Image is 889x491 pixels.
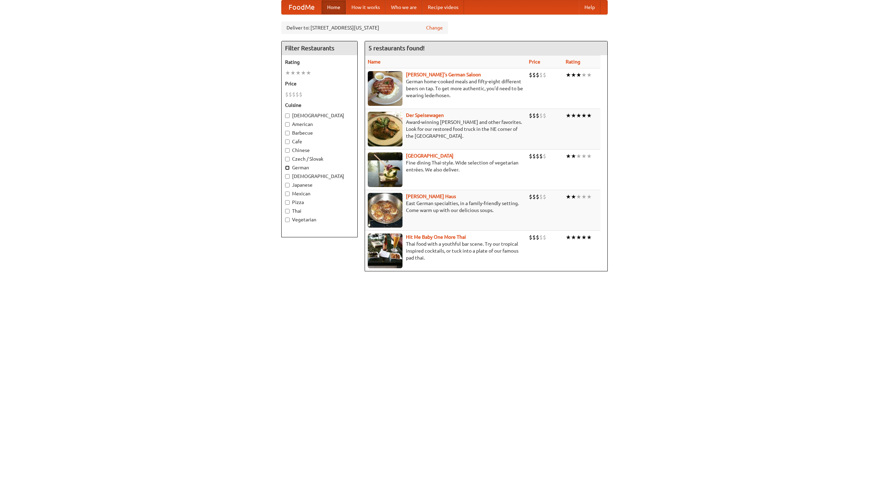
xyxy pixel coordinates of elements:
label: Vegetarian [285,216,354,223]
p: German home-cooked meals and fifty-eight different beers on tap. To get more authentic, you'd nee... [368,78,523,99]
img: esthers.jpg [368,71,402,106]
li: $ [532,71,536,79]
label: Thai [285,208,354,214]
li: $ [296,91,299,98]
input: Barbecue [285,131,290,135]
label: [DEMOGRAPHIC_DATA] [285,112,354,119]
li: ★ [571,152,576,160]
li: ★ [581,234,587,241]
a: Rating [566,59,580,65]
a: Who we are [385,0,422,14]
li: $ [543,193,546,201]
label: Japanese [285,181,354,188]
a: Der Speisewagen [406,112,444,118]
li: $ [529,152,532,160]
li: $ [529,71,532,79]
img: satay.jpg [368,152,402,187]
li: ★ [581,71,587,79]
li: ★ [576,193,581,201]
input: Mexican [285,192,290,196]
li: $ [539,193,543,201]
li: $ [543,152,546,160]
a: Name [368,59,381,65]
label: Mexican [285,190,354,197]
input: Thai [285,209,290,213]
h5: Rating [285,59,354,66]
input: Cafe [285,139,290,144]
li: $ [536,71,539,79]
li: $ [536,193,539,201]
li: $ [529,193,532,201]
a: Price [529,59,540,65]
li: $ [532,112,536,119]
label: Cafe [285,138,354,145]
a: [PERSON_NAME] Haus [406,194,456,199]
li: $ [539,234,543,241]
p: Thai food with a youthful bar scene. Try our tropical inspired cocktails, or tuck into a plate of... [368,240,523,261]
label: Pizza [285,199,354,206]
li: $ [539,152,543,160]
li: ★ [301,69,306,77]
li: ★ [566,234,571,241]
a: [GEOGRAPHIC_DATA] [406,153,454,159]
img: speisewagen.jpg [368,112,402,146]
li: $ [539,71,543,79]
a: [PERSON_NAME]'s German Saloon [406,72,481,77]
a: Home [322,0,346,14]
li: ★ [576,234,581,241]
li: $ [536,152,539,160]
li: ★ [587,234,592,241]
a: How it works [346,0,385,14]
label: Czech / Slovak [285,155,354,162]
li: ★ [571,112,576,119]
li: ★ [285,69,290,77]
li: $ [532,234,536,241]
li: ★ [587,112,592,119]
li: ★ [576,112,581,119]
h4: Filter Restaurants [282,41,357,55]
img: kohlhaus.jpg [368,193,402,228]
input: Chinese [285,148,290,153]
li: $ [536,112,539,119]
input: German [285,166,290,170]
input: [DEMOGRAPHIC_DATA] [285,174,290,179]
li: ★ [581,193,587,201]
a: FoodMe [282,0,322,14]
input: [DEMOGRAPHIC_DATA] [285,113,290,118]
li: $ [539,112,543,119]
li: ★ [296,69,301,77]
li: ★ [306,69,311,77]
li: $ [299,91,302,98]
label: Barbecue [285,129,354,136]
a: Change [426,24,443,31]
li: ★ [566,193,571,201]
li: $ [532,152,536,160]
input: Vegetarian [285,218,290,222]
input: Pizza [285,200,290,205]
ng-pluralize: 5 restaurants found! [368,45,425,51]
li: ★ [571,193,576,201]
li: ★ [566,152,571,160]
input: American [285,122,290,127]
div: Deliver to: [STREET_ADDRESS][US_STATE] [281,22,448,34]
a: Help [579,0,600,14]
li: $ [529,112,532,119]
li: ★ [581,152,587,160]
li: ★ [587,71,592,79]
li: $ [543,71,546,79]
li: ★ [587,193,592,201]
label: American [285,121,354,128]
a: Recipe videos [422,0,464,14]
h5: Cuisine [285,102,354,109]
img: babythai.jpg [368,234,402,268]
li: ★ [571,234,576,241]
a: Hit Me Baby One More Thai [406,234,466,240]
li: ★ [587,152,592,160]
li: $ [543,234,546,241]
p: Award-winning [PERSON_NAME] and other favorites. Look for our restored food truck in the NE corne... [368,119,523,139]
label: German [285,164,354,171]
li: ★ [290,69,296,77]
